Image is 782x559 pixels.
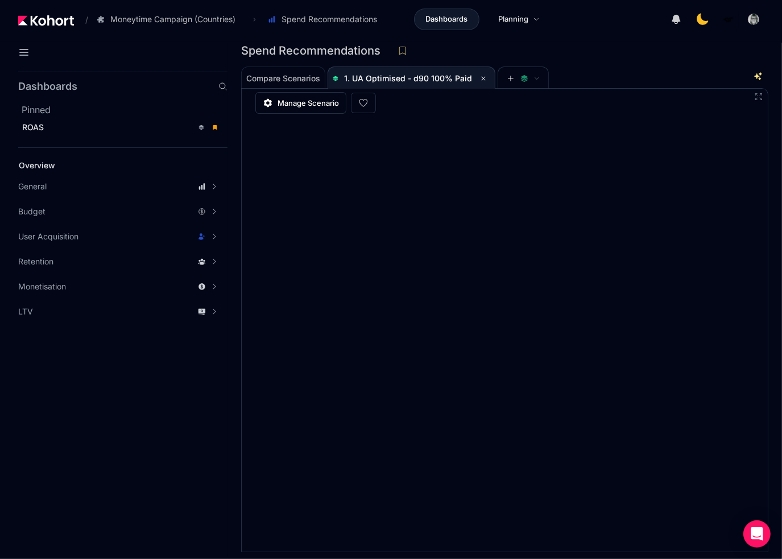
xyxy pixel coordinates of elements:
span: Dashboards [425,14,467,25]
span: Moneytime Campaign (Countries) [110,14,235,25]
img: logo_MoneyTimeLogo_1_20250619094856634230.png [723,14,734,25]
span: Manage Scenario [278,97,339,109]
div: Open Intercom Messenger [743,520,771,548]
span: ROAS [22,122,44,132]
span: Compare Scenarios [246,74,320,82]
button: Moneytime Campaign (Countries) [90,10,247,29]
h2: Pinned [22,103,227,117]
a: Manage Scenario [255,92,346,114]
h3: Spend Recommendations [241,45,387,56]
span: Monetisation [18,281,66,292]
span: Spend Recommendations [282,14,377,25]
span: User Acquisition [18,231,78,242]
span: Budget [18,206,45,217]
span: 1. UA Optimised - d90 100% Paid [344,73,472,83]
button: Fullscreen [754,92,763,101]
h2: Dashboards [18,81,77,92]
button: Spend Recommendations [262,10,389,29]
a: ROAS [18,119,224,136]
span: Planning [498,14,528,25]
img: Kohort logo [18,15,74,26]
span: Retention [18,256,53,267]
span: › [251,15,258,24]
span: General [18,181,47,192]
span: Overview [19,160,55,170]
a: Planning [486,9,552,30]
span: LTV [18,306,33,317]
a: Dashboards [414,9,479,30]
a: Overview [15,157,208,174]
span: / [76,14,88,26]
